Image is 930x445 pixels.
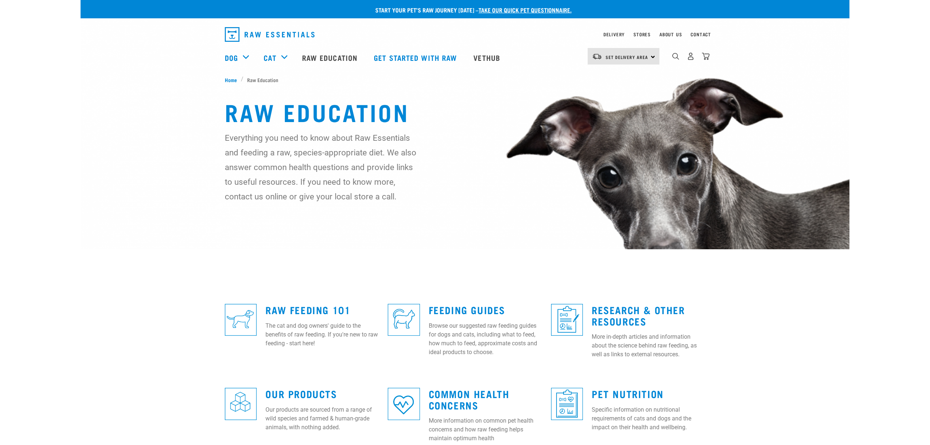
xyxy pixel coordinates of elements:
a: Home [225,76,241,84]
p: Browse our suggested raw feeding guides for dogs and cats, including what to feed, how much to fe... [429,321,542,357]
img: re-icons-cat2-sq-blue.png [388,304,420,336]
nav: dropdown navigation [81,43,849,72]
span: Home [225,76,237,84]
a: Dog [225,52,238,63]
a: Stores [633,33,651,36]
img: re-icons-heart-sq-blue.png [388,388,420,420]
a: Feeding Guides [429,307,505,312]
a: take our quick pet questionnaire. [479,8,572,11]
img: re-icons-healthcheck3-sq-blue.png [551,388,583,420]
a: Contact [691,33,711,36]
p: More information on common pet health concerns and how raw feeding helps maintain optimum health [429,416,542,443]
p: The cat and dog owners' guide to the benefits of raw feeding. If you're new to raw feeding - star... [265,321,379,348]
a: Common Health Concerns [429,391,510,408]
span: Set Delivery Area [606,56,648,58]
img: user.png [687,52,695,60]
p: Our products are sourced from a range of wild species and farmed & human-grade animals, with noth... [265,405,379,432]
a: About Us [659,33,682,36]
img: van-moving.png [592,53,602,60]
a: Delivery [603,33,625,36]
p: More in-depth articles and information about the science behind raw feeding, as well as links to ... [592,332,705,359]
a: Research & Other Resources [592,307,685,324]
img: Raw Essentials Logo [225,27,315,42]
a: Vethub [466,43,509,72]
img: re-icons-cubes2-sq-blue.png [225,388,257,420]
a: Cat [264,52,276,63]
img: home-icon-1@2x.png [672,53,679,60]
img: home-icon@2x.png [702,52,710,60]
a: Our Products [265,391,337,396]
a: Raw Education [295,43,367,72]
a: Raw Feeding 101 [265,307,350,312]
p: Start your pet’s raw journey [DATE] – [86,5,855,14]
nav: breadcrumbs [225,76,705,84]
img: re-icons-dog3-sq-blue.png [225,304,257,336]
a: Get started with Raw [367,43,466,72]
img: re-icons-healthcheck1-sq-blue.png [551,304,583,336]
p: Everything you need to know about Raw Essentials and feeding a raw, species-appropriate diet. We ... [225,130,417,204]
a: Pet Nutrition [592,391,664,396]
p: Specific information on nutritional requirements of cats and dogs and the impact on their health ... [592,405,705,432]
nav: dropdown navigation [219,24,711,45]
h1: Raw Education [225,98,705,125]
